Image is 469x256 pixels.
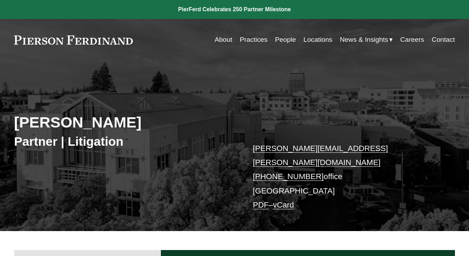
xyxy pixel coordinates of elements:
a: People [275,33,296,46]
h2: [PERSON_NAME] [14,113,234,131]
a: vCard [273,201,294,209]
span: News & Insights [340,34,388,46]
a: Contact [432,33,455,46]
a: About [215,33,232,46]
a: Careers [400,33,424,46]
p: office [GEOGRAPHIC_DATA] – [253,142,437,212]
a: [PERSON_NAME][EMAIL_ADDRESS][PERSON_NAME][DOMAIN_NAME] [253,144,388,167]
a: Locations [304,33,332,46]
h3: Partner | Litigation [14,134,234,149]
a: PDF [253,201,269,209]
a: folder dropdown [340,33,393,46]
a: [PHONE_NUMBER] [253,172,324,181]
a: Practices [240,33,267,46]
